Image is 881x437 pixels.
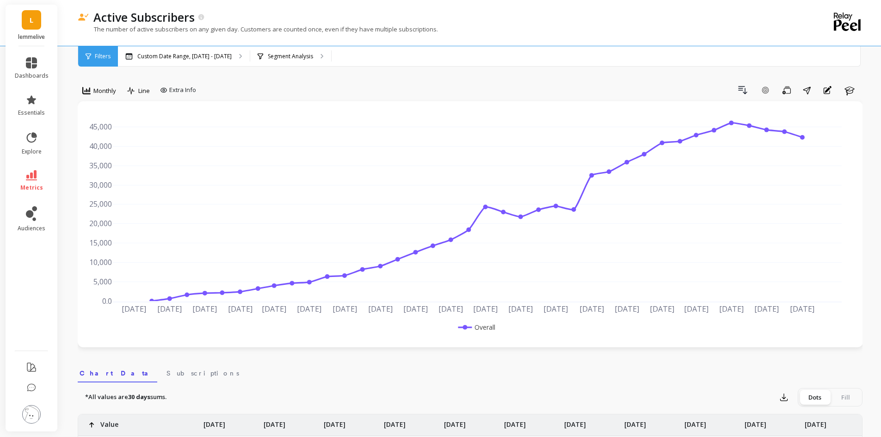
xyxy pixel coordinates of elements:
p: lemmelive [15,33,49,41]
div: Dots [800,390,830,405]
span: Filters [95,53,111,60]
strong: 30 days [128,393,150,401]
p: [DATE] [684,414,706,429]
p: [DATE] [384,414,406,429]
p: The number of active subscribers on any given day. Customers are counted once, even if they have ... [78,25,438,33]
span: Chart Data [80,369,155,378]
p: Value [100,414,118,429]
span: Extra Info [169,86,196,95]
p: [DATE] [745,414,766,429]
span: dashboards [15,72,49,80]
span: essentials [18,109,45,117]
span: Subscriptions [166,369,239,378]
span: Line [138,86,150,95]
p: [DATE] [444,414,466,429]
p: [DATE] [564,414,586,429]
p: Segment Analysis [268,53,313,60]
span: audiences [18,225,45,232]
p: [DATE] [504,414,526,429]
p: [DATE] [624,414,646,429]
p: [DATE] [264,414,285,429]
span: explore [22,148,42,155]
div: Fill [830,390,861,405]
nav: Tabs [78,361,863,382]
p: [DATE] [324,414,345,429]
p: [DATE] [805,414,826,429]
span: metrics [20,184,43,191]
p: *All values are sums. [85,393,166,402]
img: header icon [78,13,89,21]
p: Active Subscribers [93,9,195,25]
img: profile picture [22,405,41,424]
span: Monthly [93,86,116,95]
p: Custom Date Range, [DATE] - [DATE] [137,53,232,60]
span: L [30,15,33,25]
p: [DATE] [203,414,225,429]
